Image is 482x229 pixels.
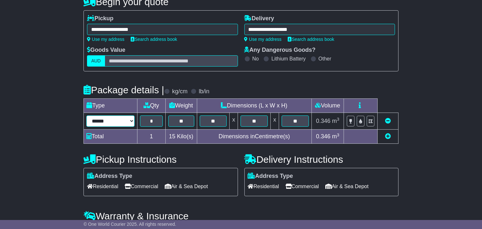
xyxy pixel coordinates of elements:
span: Commercial [285,181,319,191]
span: Air & Sea Depot [325,181,369,191]
h4: Package details | [83,85,164,95]
sup: 3 [337,133,339,137]
span: m [332,118,339,124]
label: Pickup [87,15,113,22]
label: AUD [87,55,105,67]
span: Commercial [125,181,158,191]
label: Lithium Battery [271,56,306,62]
sup: 3 [337,117,339,122]
span: Residential [248,181,279,191]
span: 15 [169,133,175,140]
td: Kilo(s) [165,130,197,144]
span: Residential [87,181,118,191]
a: Search address book [288,37,334,42]
td: Volume [311,99,344,113]
span: 0.346 [316,133,330,140]
label: Any Dangerous Goods? [244,47,316,54]
label: kg/cm [172,88,188,95]
a: Use my address [244,37,282,42]
label: Address Type [248,173,293,180]
a: Search address book [131,37,177,42]
td: Total [84,130,137,144]
td: x [230,113,238,130]
h4: Delivery Instructions [244,154,399,165]
a: Remove this item [385,118,391,124]
label: No [252,56,259,62]
h4: Pickup Instructions [83,154,238,165]
label: Delivery [244,15,274,22]
td: Dimensions (L x W x H) [197,99,311,113]
td: Qty [137,99,165,113]
label: lb/in [199,88,209,95]
td: 1 [137,130,165,144]
a: Use my address [87,37,124,42]
span: 0.346 [316,118,330,124]
td: x [271,113,279,130]
a: Add new item [385,133,391,140]
td: Type [84,99,137,113]
td: Dimensions in Centimetre(s) [197,130,311,144]
h4: Warranty & Insurance [83,211,399,221]
label: Other [319,56,331,62]
label: Goods Value [87,47,125,54]
label: Address Type [87,173,132,180]
span: Air & Sea Depot [165,181,208,191]
span: m [332,133,339,140]
span: © One World Courier 2025. All rights reserved. [83,222,176,227]
td: Weight [165,99,197,113]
